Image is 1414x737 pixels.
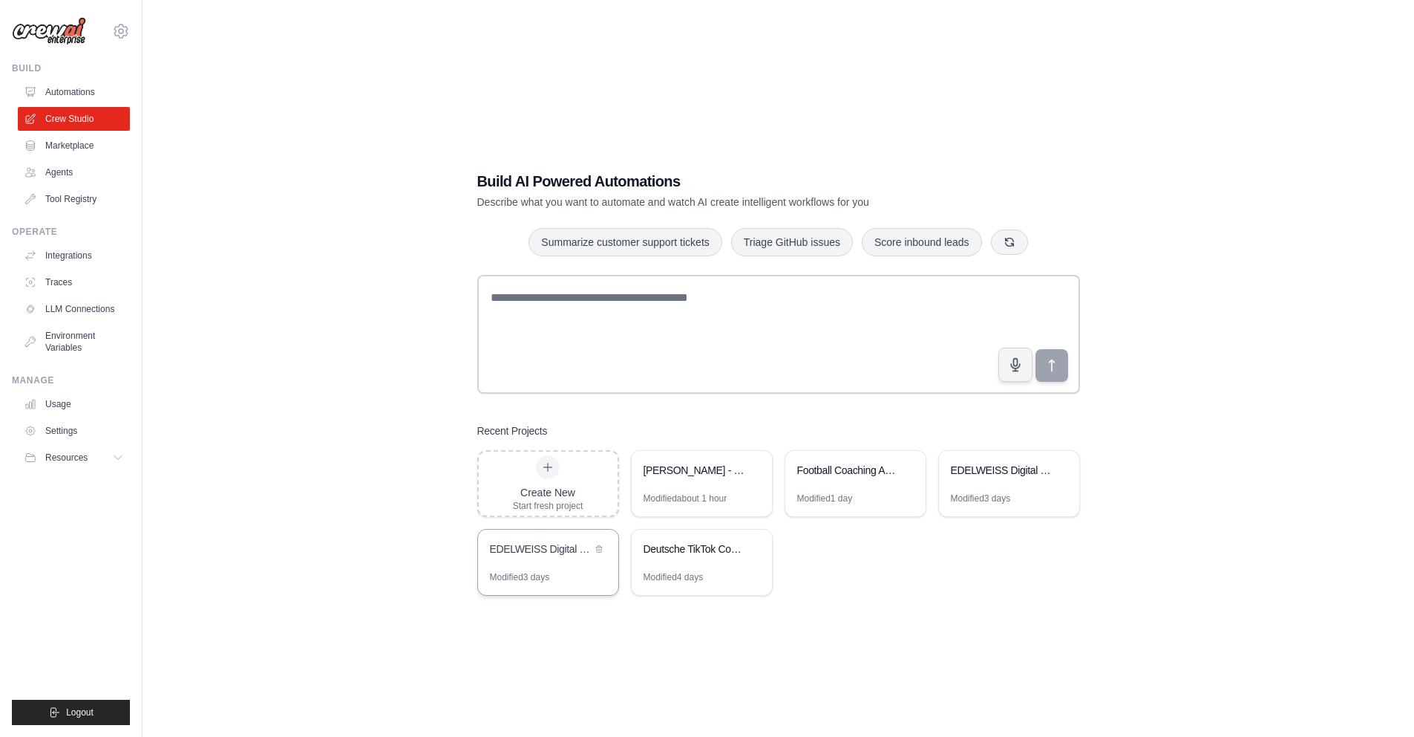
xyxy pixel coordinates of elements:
div: Manage [12,374,130,386]
div: Create New [513,485,583,500]
p: Describe what you want to automate and watch AI create intelligent workflows for you [477,195,976,210]
button: Summarize customer support tickets [528,228,721,256]
div: Modified 4 days [644,571,704,583]
a: Settings [18,419,130,443]
a: Traces [18,270,130,294]
div: Modified 1 day [797,493,853,504]
div: Modified 3 days [951,493,1011,504]
button: Score inbound leads [862,228,982,256]
a: Crew Studio [18,107,130,131]
button: Click to speak your automation idea [998,348,1032,382]
div: Deutsche TikTok Content Generation Crew [644,542,745,556]
button: Logout [12,700,130,725]
h1: Build AI Powered Automations [477,171,976,192]
div: Build [12,62,130,74]
span: Logout [66,707,94,718]
div: Football Coaching Assistant [797,463,899,478]
a: Agents [18,160,130,184]
a: Automations [18,80,130,104]
button: Get new suggestions [991,230,1028,255]
a: Environment Variables [18,324,130,360]
div: Operate [12,226,130,238]
a: LLM Connections [18,297,130,321]
img: Logo [12,17,86,45]
button: Triage GitHub issues [731,228,853,256]
div: EDELWEISS Digital Lead Generation Automation [951,463,1053,478]
div: Start fresh project [513,500,583,512]
div: Modified 3 days [490,571,550,583]
iframe: Chat Widget [1340,666,1414,737]
h3: Recent Projects [477,423,548,438]
a: Usage [18,392,130,416]
div: [PERSON_NAME] - 30 Tage Klarheit [644,463,745,478]
a: Marketplace [18,134,130,158]
button: Resources [18,446,130,470]
a: Integrations [18,244,130,267]
a: Tool Registry [18,187,130,211]
div: EDELWEISS Digital Lead Generation Automation [490,542,592,556]
span: Resources [45,452,88,464]
button: Delete project [592,542,606,556]
div: Modified about 1 hour [644,493,727,504]
div: Chat-Widget [1340,666,1414,737]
